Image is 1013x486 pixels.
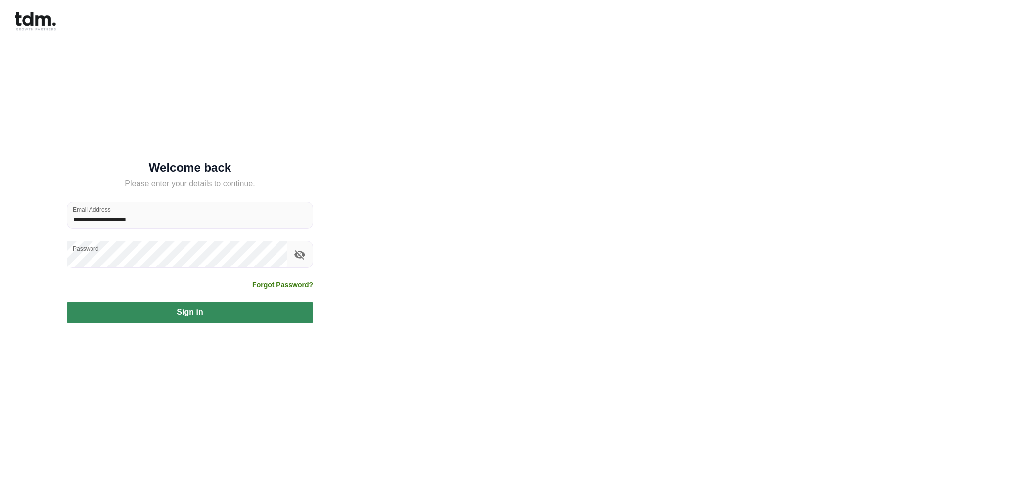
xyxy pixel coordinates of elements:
[67,178,313,190] h5: Please enter your details to continue.
[291,246,308,263] button: toggle password visibility
[73,244,99,253] label: Password
[73,205,111,214] label: Email Address
[252,280,313,290] a: Forgot Password?
[67,163,313,173] h5: Welcome back
[67,302,313,323] button: Sign in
